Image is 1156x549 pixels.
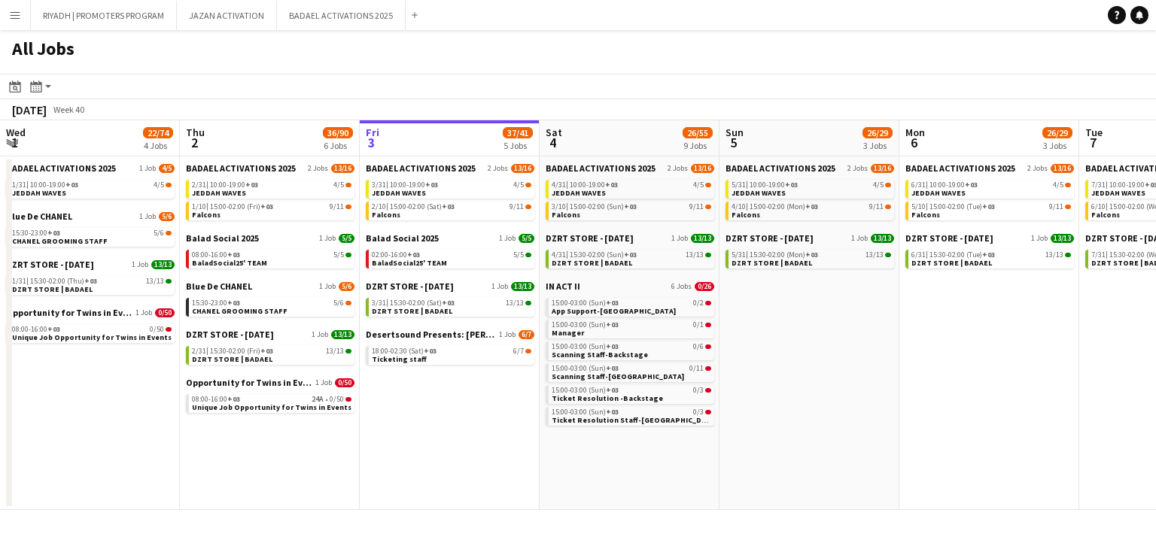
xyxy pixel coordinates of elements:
a: 3/31|15:30-02:00 (Sat)+0313/13DZRT STORE | BADAEL [372,298,531,315]
span: 0/2 [693,299,704,307]
span: | [386,202,388,211]
a: 02:00-16:00+035/5BaladSocial25' TEAM [372,250,531,267]
a: BADAEL ACTIVATIONS 20252 Jobs13/16 [726,162,894,174]
a: 3/10|15:00-02:00 (Sun)+039/11Falcons [552,202,711,219]
span: 13/13 [326,347,344,355]
span: 13/16 [331,164,354,173]
span: 0/6 [693,343,704,350]
a: 15:00-03:00 (Sun)+030/2App Support-[GEOGRAPHIC_DATA] [552,298,711,315]
span: 2 Jobs [308,164,328,173]
span: 7/31 [1091,181,1108,189]
button: BADAEL ACTIVATIONS 2025 [277,1,406,30]
span: 5/31 [732,251,748,259]
a: 2/10|15:00-02:00 (Sat)+039/11Falcons [372,202,531,219]
span: +03 [407,250,420,259]
a: 1/31|15:30-02:00 (Thu)+0313/13DZRT STORE | BADAEL [12,276,172,293]
a: DZRT STORE - [DATE]1 Job13/13 [186,329,354,340]
button: JAZAN ACTIVATION [177,1,277,30]
span: +03 [442,298,455,308]
span: 5/6 [333,299,344,307]
span: 13/13 [865,251,884,259]
span: +03 [227,250,240,259]
span: 18:00-02:30 (Sat) [372,347,437,355]
span: 15:00-02:00 (Mon) [750,203,818,211]
span: 9/11 [869,203,884,211]
span: Falcons [1091,210,1120,220]
a: 15:00-03:00 (Sun)+030/3Ticket Resolution -Backstage [552,385,711,402]
span: JEDDAH WAVES [192,188,246,198]
span: BaladSocial25' TEAM [192,258,267,268]
span: DZRT STORE | BADAEL [911,258,992,268]
span: 7/31 [1091,251,1108,259]
a: 08:00-16:00+0324A•0/50Unique Job Opportunity for Twins in Events [192,394,351,411]
span: JEDDAH WAVES [372,188,426,198]
span: | [746,202,748,211]
span: 1 Job [319,234,336,243]
span: 13/16 [871,164,894,173]
span: | [26,276,29,286]
span: 15:00-03:00 (Sun) [552,387,619,394]
span: 1 Job [315,378,332,387]
span: 9/11 [330,203,344,211]
span: 15:30-02:00 (Fri) [210,347,273,355]
div: DZRT STORE - [DATE]1 Job13/136/31|15:30-02:00 (Tue)+0313/13DZRT STORE | BADAEL [905,232,1074,271]
span: +03 [442,202,455,211]
a: 4/31|10:00-19:00+034/5JEDDAH WAVES [552,180,711,197]
span: 6/7 [519,330,534,339]
span: | [1106,250,1108,259]
span: 1/31 [12,181,29,189]
span: | [206,346,208,356]
span: 4/5 [159,164,175,173]
span: 1 Job [851,234,868,243]
div: BADAEL ACTIVATIONS 20252 Jobs13/166/31|10:00-19:00+034/5JEDDAH WAVES5/10|15:00-02:00 (Tue)+039/11... [905,162,1074,232]
span: 02:00-16:00 [372,251,420,259]
a: 2/31|15:30-02:00 (Fri)+0313/13DZRT STORE | BADAEL [192,346,351,363]
span: App Support-GA [552,306,676,316]
span: 15:00-03:00 (Sun) [552,365,619,372]
span: 6 Jobs [671,282,692,291]
span: BADAEL ACTIVATIONS 2025 [546,162,656,174]
span: +03 [227,394,240,404]
div: DZRT STORE - [DATE]1 Job13/133/31|15:30-02:00 (Sat)+0313/13DZRT STORE | BADAEL [366,281,534,329]
span: IN ACT II [546,281,580,292]
a: IN ACT II6 Jobs0/26 [546,281,714,292]
a: DZRT STORE - [DATE]1 Job13/13 [366,281,534,292]
span: 13/13 [511,282,534,291]
a: Balad Social 20251 Job5/5 [366,232,534,244]
a: 5/31|10:00-19:00+034/5JEDDAH WAVES [732,180,891,197]
a: 6/31|10:00-19:00+034/5JEDDAH WAVES [911,180,1071,197]
a: BADAEL ACTIVATIONS 20252 Jobs13/16 [366,162,534,174]
span: 13/13 [331,330,354,339]
span: 1 Job [135,308,152,317]
span: 6/7 [513,347,524,355]
span: 10:00-19:00 [30,181,78,189]
span: 1 Job [491,282,508,291]
span: 15:00-02:00 (Fri) [210,203,273,211]
span: 08:00-16:00 [12,326,60,333]
span: 5/31 [732,181,748,189]
a: 15:00-03:00 (Sun)+030/11Scanning Staff-[GEOGRAPHIC_DATA] [552,363,711,381]
span: 0/1 [693,321,704,329]
span: | [566,180,568,190]
span: | [386,180,388,190]
span: Unique Job Opportunity for Twins in Events [192,402,351,412]
span: 3/31 [372,181,388,189]
span: BADAEL ACTIVATIONS 2025 [905,162,1015,174]
span: +03 [84,276,97,286]
span: +03 [606,320,619,329]
a: 1/10|15:00-02:00 (Fri)+039/11Falcons [192,202,351,219]
span: +03 [260,202,273,211]
span: 1/10 [192,203,208,211]
span: 0/26 [695,282,714,291]
span: Ticket Resolution -Backstage [552,393,663,403]
div: Blue De CHANEL1 Job5/615:30-23:00+035/6CHANEL GROOMING STAFF [186,281,354,329]
span: 1/31 [12,278,29,285]
span: DZRT STORE - OCTOBER25 [6,259,94,270]
span: 13/13 [1045,251,1063,259]
a: BADAEL ACTIVATIONS 20252 Jobs13/16 [546,162,714,174]
span: 1 Job [312,330,328,339]
span: 1 Job [319,282,336,291]
a: BADAEL ACTIVATIONS 20252 Jobs13/16 [186,162,354,174]
span: 3/31 [372,299,388,307]
span: +03 [982,202,995,211]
